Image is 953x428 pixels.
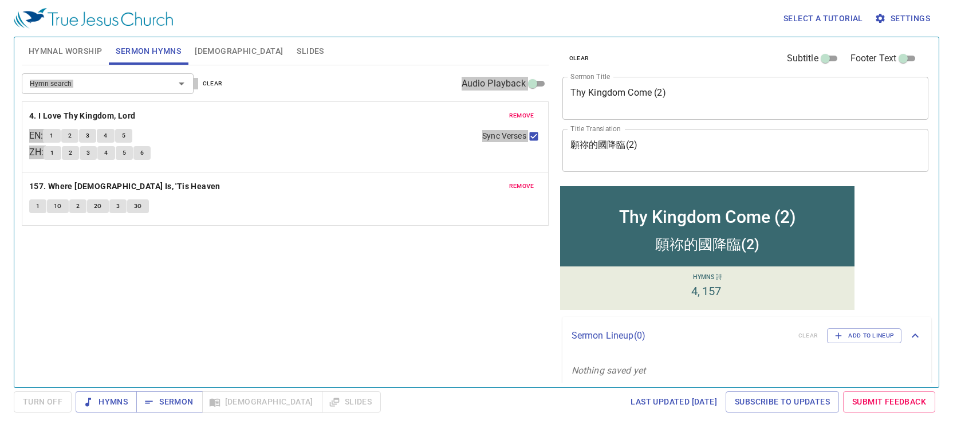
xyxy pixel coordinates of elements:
[195,44,283,58] span: [DEMOGRAPHIC_DATA]
[203,78,223,89] span: clear
[97,129,114,143] button: 4
[104,131,107,141] span: 4
[80,146,97,160] button: 3
[29,109,137,123] button: 4. I Love Thy Kingdom, Lord
[787,52,818,65] span: Subtitle
[174,76,190,92] button: Open
[843,391,935,413] a: Submit Feedback
[827,328,901,343] button: Add to Lineup
[834,331,894,341] span: Add to Lineup
[562,52,596,65] button: clear
[509,181,534,191] span: remove
[572,365,646,376] i: Nothing saved yet
[50,131,53,141] span: 1
[69,199,86,213] button: 2
[850,52,897,65] span: Footer Text
[502,179,541,193] button: remove
[123,148,126,158] span: 5
[783,11,863,26] span: Select a tutorial
[69,148,72,158] span: 2
[76,391,137,413] button: Hymns
[196,77,230,91] button: clear
[54,201,62,211] span: 1C
[29,129,43,143] p: EN :
[115,129,132,143] button: 5
[86,131,89,141] span: 3
[872,8,935,29] button: Settings
[47,199,69,213] button: 1C
[558,184,857,312] iframe: from-child
[109,199,127,213] button: 3
[116,201,120,211] span: 3
[104,148,108,158] span: 4
[140,148,144,158] span: 6
[502,109,541,123] button: remove
[62,146,79,160] button: 2
[735,395,830,409] span: Subscribe to Updates
[570,87,921,109] textarea: Thy Kingdom Come (2)
[779,8,868,29] button: Select a tutorial
[134,201,142,211] span: 3C
[509,111,534,121] span: remove
[97,146,115,160] button: 4
[87,199,109,213] button: 2C
[29,199,46,213] button: 1
[877,11,930,26] span: Settings
[14,8,173,29] img: True Jesus Church
[29,44,103,58] span: Hymnal Worship
[136,391,202,413] button: Sermon
[61,129,78,143] button: 2
[852,395,926,409] span: Submit Feedback
[569,53,589,64] span: clear
[626,391,722,413] a: Last updated [DATE]
[29,109,136,123] b: 4. I Love Thy Kingdom, Lord
[29,179,222,194] button: 157. Where [DEMOGRAPHIC_DATA] Is, 'Tis Heaven
[86,148,90,158] span: 3
[297,44,324,58] span: Slides
[85,395,128,409] span: Hymns
[116,44,181,58] span: Sermon Hymns
[572,329,789,343] p: Sermon Lineup ( 0 )
[94,201,102,211] span: 2C
[562,317,932,355] div: Sermon Lineup(0)clearAdd to Lineup
[29,146,44,159] p: ZH :
[50,148,54,158] span: 1
[116,146,133,160] button: 5
[145,395,193,409] span: Sermon
[122,131,125,141] span: 5
[36,201,40,211] span: 1
[482,130,526,142] span: Sync Verses
[43,129,60,143] button: 1
[570,139,921,161] textarea: 願祢的國降臨(2)
[631,395,717,409] span: Last updated [DATE]
[29,179,220,194] b: 157. Where [DEMOGRAPHIC_DATA] Is, 'Tis Heaven
[79,129,96,143] button: 3
[462,77,526,91] span: Audio Playback
[133,146,151,160] button: 6
[127,199,149,213] button: 3C
[44,146,61,160] button: 1
[68,131,72,141] span: 2
[76,201,80,211] span: 2
[726,391,839,413] a: Subscribe to Updates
